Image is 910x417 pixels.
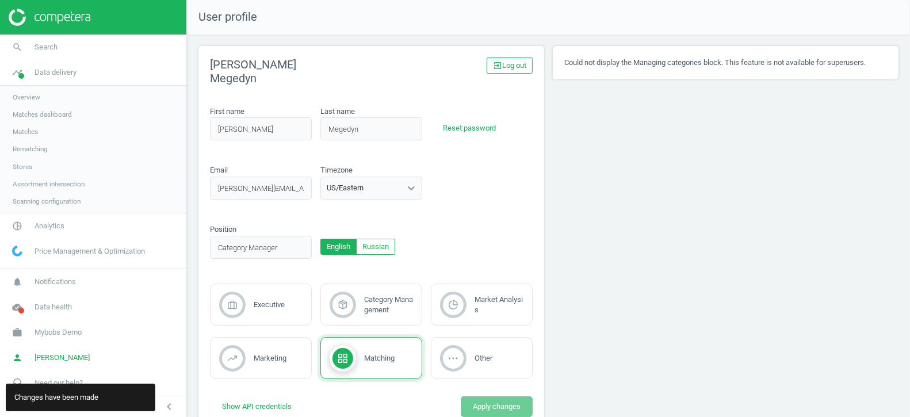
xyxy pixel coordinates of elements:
[475,354,492,362] span: Other
[364,354,395,362] span: Matching
[35,221,64,231] span: Analytics
[320,117,422,140] input: last_name_placeholder
[475,295,523,314] span: Market Analysis
[210,224,236,235] label: Position
[493,60,526,71] span: Log out
[35,302,72,312] span: Data health
[35,67,77,78] span: Data delivery
[6,271,28,293] i: notifications
[564,58,887,68] p: Could not display the Managing categories block. This feature is not available for superusers.
[461,396,533,417] button: Apply changes
[13,127,38,136] span: Matches
[493,61,502,70] i: exit_to_app
[210,58,367,85] h2: [PERSON_NAME] Megedyn
[13,110,72,119] span: Matches dashboard
[431,118,508,139] button: Reset password
[35,42,58,52] span: Search
[6,36,28,58] i: search
[327,183,364,193] div: US/Eastern
[6,347,28,369] i: person
[13,179,85,189] span: Assortment intersection
[6,215,28,237] i: pie_chart_outlined
[9,9,90,26] img: ajHJNr6hYgQAAAAASUVORK5CYII=
[13,93,40,102] span: Overview
[487,58,533,74] a: exit_to_appLog out
[6,322,28,343] i: work
[13,197,81,206] span: Scanning configuration
[254,354,286,362] span: Marketing
[356,239,395,255] button: Russian
[35,353,90,363] span: [PERSON_NAME]
[6,384,155,411] div: Changes have been made
[320,106,355,117] label: Last name
[320,239,357,255] button: English
[254,300,285,309] span: Executive
[155,399,183,414] button: chevron_left
[210,396,304,417] button: Show API credentials
[35,327,82,338] span: Mybobs Demo
[187,9,257,25] span: User profile
[210,236,312,259] input: position
[6,372,28,394] i: headset_mic
[320,165,353,175] label: Timezone
[210,106,244,117] label: First name
[6,62,28,83] i: timeline
[35,277,76,287] span: Notifications
[13,144,48,154] span: Rematching
[162,400,176,414] i: chevron_left
[6,296,28,318] i: cloud_done
[210,117,312,140] input: first_name_placeholder
[35,378,83,388] span: Need our help?
[12,246,22,257] img: wGWNvw8QSZomAAAAABJRU5ErkJggg==
[210,177,312,200] input: email_placeholder
[364,295,413,314] span: Category Management
[13,162,32,171] span: Stores
[210,165,228,175] label: Email
[35,246,145,257] span: Price Management & Optimization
